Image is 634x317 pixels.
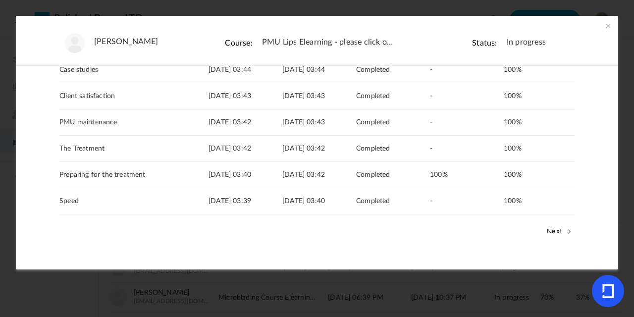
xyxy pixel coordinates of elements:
div: - [430,57,503,83]
div: [DATE] 03:43 [209,83,281,109]
span: Client satisfaction [59,92,115,101]
div: Completed [356,136,429,161]
div: [DATE] 03:39 [209,188,281,214]
div: 100% [504,113,566,131]
div: [DATE] 03:43 [282,109,355,135]
div: [DATE] 03:44 [209,57,281,83]
div: Completed [356,109,429,135]
div: 100% [430,162,503,188]
div: Completed [356,162,429,188]
div: 100% [504,61,566,79]
span: PMU Lips Elearning - please click on images to download if not visible [262,38,395,47]
cite: Course: [225,39,252,47]
div: - [430,83,503,109]
div: 100% [504,140,566,158]
div: [DATE] 03:40 [209,162,281,188]
cite: Status: [472,39,497,47]
span: PMU maintenance [59,118,117,127]
div: Completed [356,188,429,214]
span: The Treatment [59,145,105,153]
div: Completed [356,83,429,109]
a: [PERSON_NAME] [94,37,158,47]
div: [DATE] 03:42 [282,162,355,188]
div: [DATE] 03:44 [282,57,355,83]
div: [DATE] 03:40 [282,188,355,214]
div: - [430,188,503,214]
div: - [430,109,503,135]
div: [DATE] 03:42 [282,136,355,161]
div: 100% [504,166,566,184]
div: [DATE] 03:43 [282,83,355,109]
div: [DATE] 03:42 [209,109,281,135]
span: In progress [507,38,546,47]
span: Preparing for the treatment [59,171,146,179]
div: [DATE] 03:42 [209,136,281,161]
div: Completed [356,57,429,83]
button: Next [544,224,575,237]
div: 100% [504,87,566,105]
div: - [430,136,503,161]
div: 100% [504,192,566,210]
